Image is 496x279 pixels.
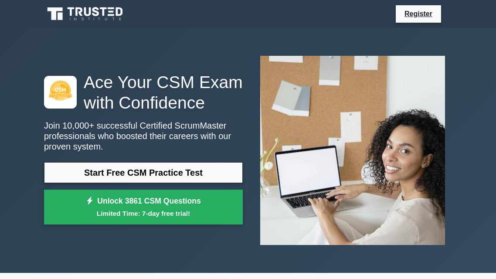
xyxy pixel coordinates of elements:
small: Limited Time: 7-day free trial! [55,208,232,218]
a: Register [399,8,438,19]
a: Unlock 3861 CSM QuestionsLimited Time: 7-day free trial! [44,190,243,225]
p: Join 10,000+ successful Certified ScrumMaster professionals who boosted their careers with our pr... [44,120,243,152]
h1: Ace Your CSM Exam with Confidence [44,72,243,113]
a: Start Free CSM Practice Test [44,162,243,183]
